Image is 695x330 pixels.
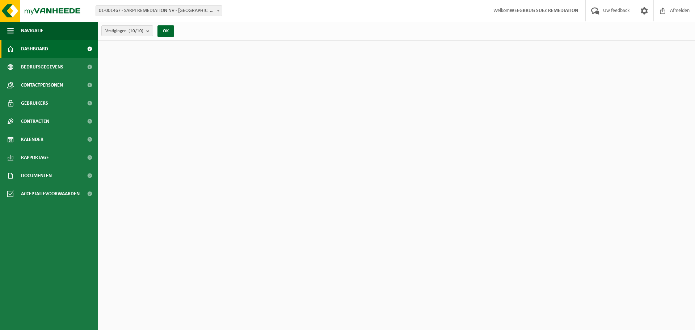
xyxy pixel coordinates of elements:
[21,76,63,94] span: Contactpersonen
[510,8,578,13] strong: WEEGBRUG SUEZ REMEDIATION
[21,58,63,76] span: Bedrijfsgegevens
[21,167,52,185] span: Documenten
[96,6,222,16] span: 01-001467 - SARPI REMEDIATION NV - GRIMBERGEN
[96,5,222,16] span: 01-001467 - SARPI REMEDIATION NV - GRIMBERGEN
[21,149,49,167] span: Rapportage
[21,94,48,112] span: Gebruikers
[21,22,43,40] span: Navigatie
[21,185,80,203] span: Acceptatievoorwaarden
[21,130,43,149] span: Kalender
[157,25,174,37] button: OK
[21,112,49,130] span: Contracten
[21,40,48,58] span: Dashboard
[105,26,143,37] span: Vestigingen
[129,29,143,33] count: (10/10)
[101,25,153,36] button: Vestigingen(10/10)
